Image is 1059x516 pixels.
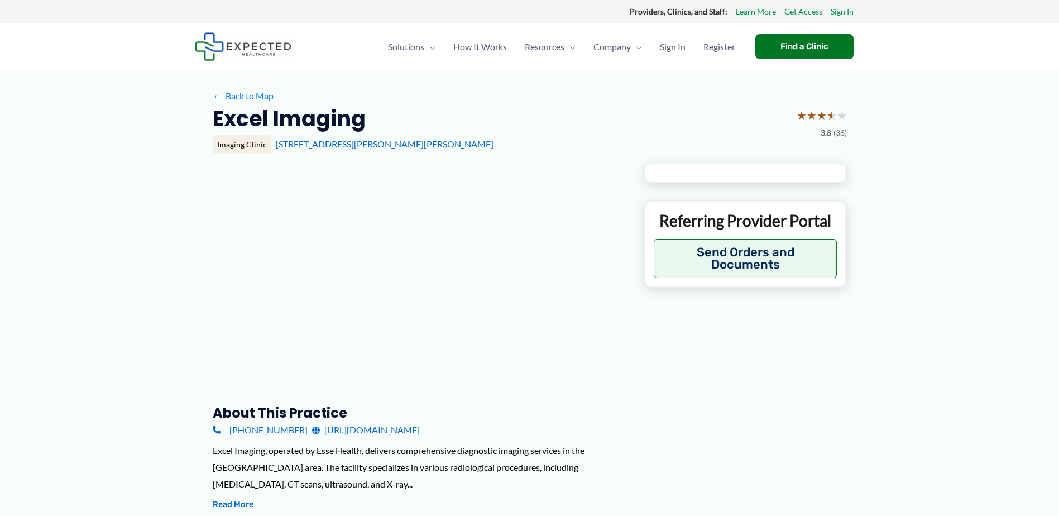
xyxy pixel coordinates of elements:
button: Read More [213,498,253,512]
a: [URL][DOMAIN_NAME] [312,422,420,438]
p: Referring Provider Portal [654,211,837,231]
span: How It Works [453,27,507,66]
span: Sign In [660,27,686,66]
span: ★ [797,105,807,126]
a: How It Works [444,27,516,66]
span: Menu Toggle [424,27,435,66]
a: Get Access [784,4,822,19]
a: ResourcesMenu Toggle [516,27,584,66]
img: Expected Healthcare Logo - side, dark font, small [195,32,291,61]
div: Excel Imaging, operated by Esse Health, delivers comprehensive diagnostic imaging services in the... [213,442,626,492]
span: Menu Toggle [564,27,576,66]
a: [STREET_ADDRESS][PERSON_NAME][PERSON_NAME] [276,138,493,149]
a: Sign In [651,27,694,66]
div: Imaging Clinic [213,135,271,154]
span: ★ [837,105,847,126]
span: 3.8 [821,126,831,140]
span: ★ [807,105,817,126]
a: [PHONE_NUMBER] [213,422,308,438]
span: Menu Toggle [631,27,642,66]
span: (36) [833,126,847,140]
span: ← [213,90,223,101]
span: ★ [817,105,827,126]
a: SolutionsMenu Toggle [379,27,444,66]
nav: Primary Site Navigation [379,27,744,66]
a: Learn More [736,4,776,19]
a: Register [694,27,744,66]
span: Solutions [388,27,424,66]
span: Register [703,27,735,66]
h3: About this practice [213,404,626,422]
span: Company [593,27,631,66]
button: Send Orders and Documents [654,239,837,278]
a: CompanyMenu Toggle [584,27,651,66]
span: Resources [525,27,564,66]
a: Sign In [831,4,854,19]
span: ★ [827,105,837,126]
a: Find a Clinic [755,34,854,59]
strong: Providers, Clinics, and Staff: [630,7,727,16]
h2: Excel Imaging [213,105,366,132]
a: ←Back to Map [213,88,274,104]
